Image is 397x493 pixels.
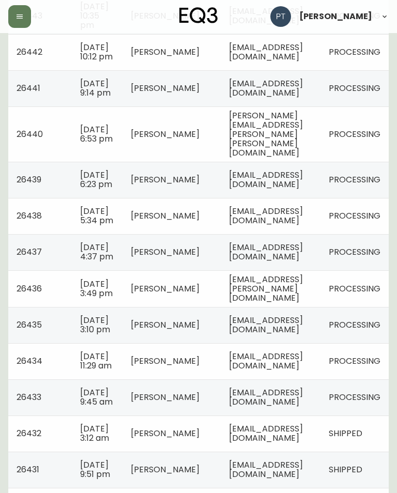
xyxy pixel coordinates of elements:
span: PROCESSING [329,128,380,140]
span: [DATE] 3:49 pm [80,278,113,299]
span: [DATE] 11:29 am [80,350,112,372]
span: PROCESSING [329,82,380,94]
span: [DATE] 4:37 pm [80,241,113,263]
span: 26431 [17,464,39,475]
span: [PERSON_NAME] [131,391,200,403]
span: PROCESSING [329,46,380,58]
span: [PERSON_NAME] [131,82,200,94]
span: [EMAIL_ADDRESS][DOMAIN_NAME] [229,350,303,372]
span: [PERSON_NAME] [131,210,200,222]
span: PROCESSING [329,319,380,331]
span: 26433 [17,391,41,403]
span: [EMAIL_ADDRESS][DOMAIN_NAME] [229,169,303,190]
span: PROCESSING [329,283,380,295]
span: [PERSON_NAME] [131,46,200,58]
span: [PERSON_NAME] [131,319,200,331]
span: [DATE] 9:51 pm [80,459,110,480]
span: [PERSON_NAME] [131,464,200,475]
span: 26438 [17,210,42,222]
span: 26441 [17,82,40,94]
span: [DATE] 10:12 pm [80,41,113,63]
span: 26435 [17,319,42,331]
span: [PERSON_NAME] [131,246,200,258]
span: [PERSON_NAME] [131,174,200,186]
span: 26439 [17,174,41,186]
span: 26437 [17,246,42,258]
span: [EMAIL_ADDRESS][DOMAIN_NAME] [229,459,303,480]
span: [EMAIL_ADDRESS][DOMAIN_NAME] [229,205,303,226]
span: PROCESSING [329,355,380,367]
span: SHIPPED [329,427,362,439]
span: [PERSON_NAME] [299,12,372,21]
img: logo [179,7,218,24]
span: [EMAIL_ADDRESS][DOMAIN_NAME] [229,241,303,263]
span: [DATE] 6:23 pm [80,169,112,190]
span: SHIPPED [329,464,362,475]
span: [EMAIL_ADDRESS][DOMAIN_NAME] [229,387,303,408]
span: [DATE] 9:14 pm [80,78,111,99]
span: [PERSON_NAME] [131,283,200,295]
span: [DATE] 5:34 pm [80,205,113,226]
span: 26442 [17,46,42,58]
span: [PERSON_NAME] [131,427,200,439]
span: [EMAIL_ADDRESS][DOMAIN_NAME] [229,314,303,335]
span: 26434 [17,355,42,367]
span: [DATE] 6:53 pm [80,124,113,145]
span: 26432 [17,427,41,439]
span: 26440 [17,128,43,140]
span: PROCESSING [329,210,380,222]
img: 986dcd8e1aab7847125929f325458823 [270,6,291,27]
span: [DATE] 3:12 am [80,423,109,444]
span: [PERSON_NAME][EMAIL_ADDRESS][PERSON_NAME][PERSON_NAME][DOMAIN_NAME] [229,110,303,159]
span: [DATE] 3:10 pm [80,314,110,335]
span: [EMAIL_ADDRESS][DOMAIN_NAME] [229,423,303,444]
span: 26436 [17,283,42,295]
span: [EMAIL_ADDRESS][DOMAIN_NAME] [229,41,303,63]
span: [EMAIL_ADDRESS][PERSON_NAME][DOMAIN_NAME] [229,273,303,304]
span: PROCESSING [329,391,380,403]
span: PROCESSING [329,246,380,258]
span: PROCESSING [329,174,380,186]
span: [DATE] 9:45 am [80,387,113,408]
span: [PERSON_NAME] [131,355,200,367]
span: [PERSON_NAME] [131,128,200,140]
span: [EMAIL_ADDRESS][DOMAIN_NAME] [229,78,303,99]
